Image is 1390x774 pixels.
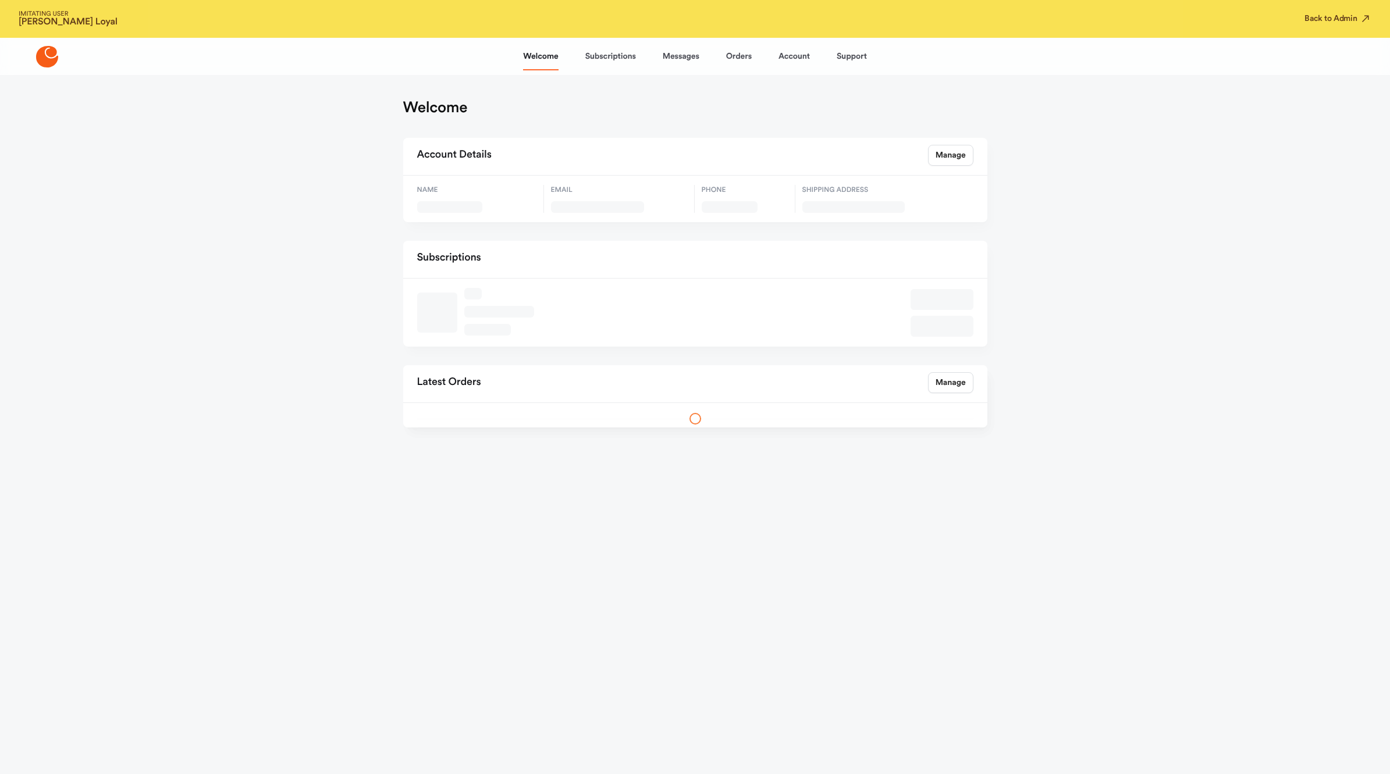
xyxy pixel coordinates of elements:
[417,372,481,393] h2: Latest Orders
[417,185,536,195] span: Name
[1304,13,1371,24] button: Back to Admin
[19,11,118,17] span: IMITATING USER
[551,185,687,195] span: Email
[19,17,118,27] strong: [PERSON_NAME] Loyal
[551,201,687,213] span: -
[523,42,558,70] a: Welcome
[778,42,810,70] a: Account
[702,185,788,195] span: Phone
[802,185,927,195] span: Shipping Address
[417,145,492,166] h2: Account Details
[726,42,752,70] a: Orders
[837,42,867,70] a: Support
[928,372,973,393] a: Manage
[403,98,468,117] h1: Welcome
[585,42,636,70] a: Subscriptions
[663,42,699,70] a: Messages
[928,145,973,166] a: Manage
[417,248,481,269] h2: Subscriptions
